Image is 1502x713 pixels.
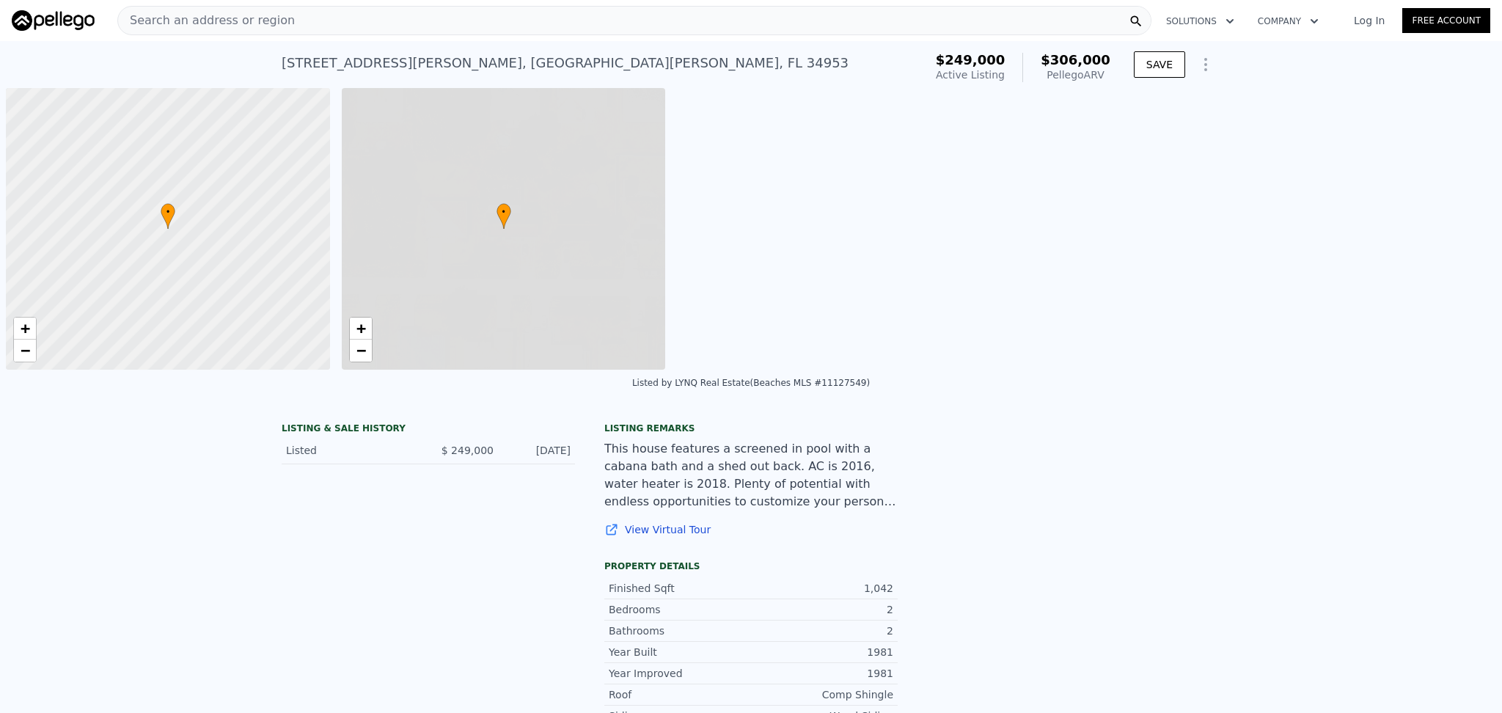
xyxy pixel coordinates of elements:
[1154,8,1246,34] button: Solutions
[751,666,893,681] div: 1981
[497,205,511,219] span: •
[1041,52,1110,67] span: $306,000
[497,203,511,229] div: •
[1246,8,1330,34] button: Company
[751,687,893,702] div: Comp Shingle
[609,602,751,617] div: Bedrooms
[604,560,898,572] div: Property details
[12,10,95,31] img: Pellego
[1134,51,1185,78] button: SAVE
[350,340,372,362] a: Zoom out
[442,445,494,456] span: $ 249,000
[751,602,893,617] div: 2
[350,318,372,340] a: Zoom in
[751,581,893,596] div: 1,042
[609,624,751,638] div: Bathrooms
[118,12,295,29] span: Search an address or region
[14,318,36,340] a: Zoom in
[609,666,751,681] div: Year Improved
[14,340,36,362] a: Zoom out
[604,423,898,434] div: Listing remarks
[161,205,175,219] span: •
[936,69,1005,81] span: Active Listing
[161,203,175,229] div: •
[936,52,1005,67] span: $249,000
[604,522,898,537] a: View Virtual Tour
[1191,50,1220,79] button: Show Options
[21,341,30,359] span: −
[505,443,571,458] div: [DATE]
[356,319,365,337] span: +
[21,319,30,337] span: +
[282,423,575,437] div: LISTING & SALE HISTORY
[1041,67,1110,82] div: Pellego ARV
[751,624,893,638] div: 2
[356,341,365,359] span: −
[1336,13,1402,28] a: Log In
[609,687,751,702] div: Roof
[286,443,417,458] div: Listed
[604,440,898,511] div: This house features a screened in pool with a cabana bath and a shed out back. AC is 2016, water ...
[632,378,870,388] div: Listed by LYNQ Real Estate (Beaches MLS #11127549)
[282,53,849,73] div: [STREET_ADDRESS][PERSON_NAME] , [GEOGRAPHIC_DATA][PERSON_NAME] , FL 34953
[751,645,893,659] div: 1981
[609,581,751,596] div: Finished Sqft
[1402,8,1490,33] a: Free Account
[609,645,751,659] div: Year Built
